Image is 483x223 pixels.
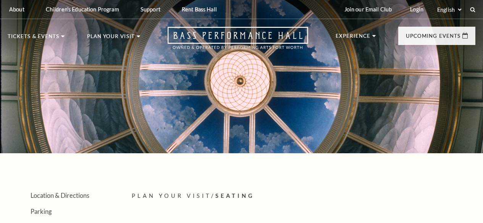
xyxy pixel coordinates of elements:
[336,34,371,43] p: Experience
[215,193,255,199] span: Seating
[132,193,211,199] span: Plan Your Visit
[182,6,217,13] p: Rent Bass Hall
[406,34,460,43] p: Upcoming Events
[31,208,52,215] a: Parking
[31,192,89,199] a: Location & Directions
[8,34,59,43] p: Tickets & Events
[436,6,463,13] select: Select:
[132,191,475,201] p: /
[87,34,135,43] p: Plan Your Visit
[46,6,119,13] p: Children's Education Program
[141,6,160,13] p: Support
[9,6,24,13] p: About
